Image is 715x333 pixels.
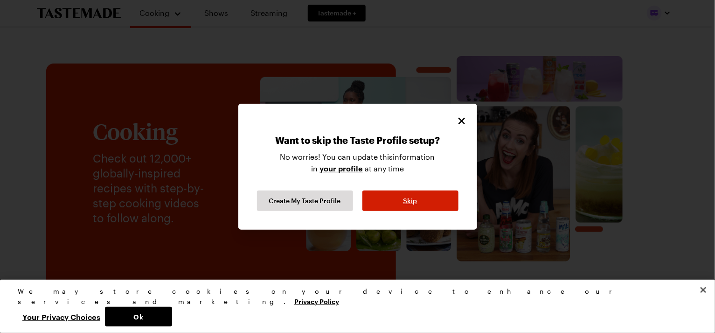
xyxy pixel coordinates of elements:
[105,307,172,326] button: Ok
[269,196,341,205] span: Create My Taste Profile
[18,307,105,326] button: Your Privacy Choices
[18,286,689,307] div: We may store cookies on your device to enhance our services and marketing.
[403,196,417,205] span: Skip
[693,280,714,300] button: Close
[257,191,353,211] button: Continue Taste Profile
[456,115,468,127] button: Close
[280,151,435,181] p: No worries! You can update this information in at any time
[362,191,458,211] button: Skip Taste Profile
[319,163,363,173] a: your profile
[275,135,440,151] p: Want to skip the Taste Profile setup?
[294,297,339,305] a: More information about your privacy, opens in a new tab
[18,286,689,326] div: Privacy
